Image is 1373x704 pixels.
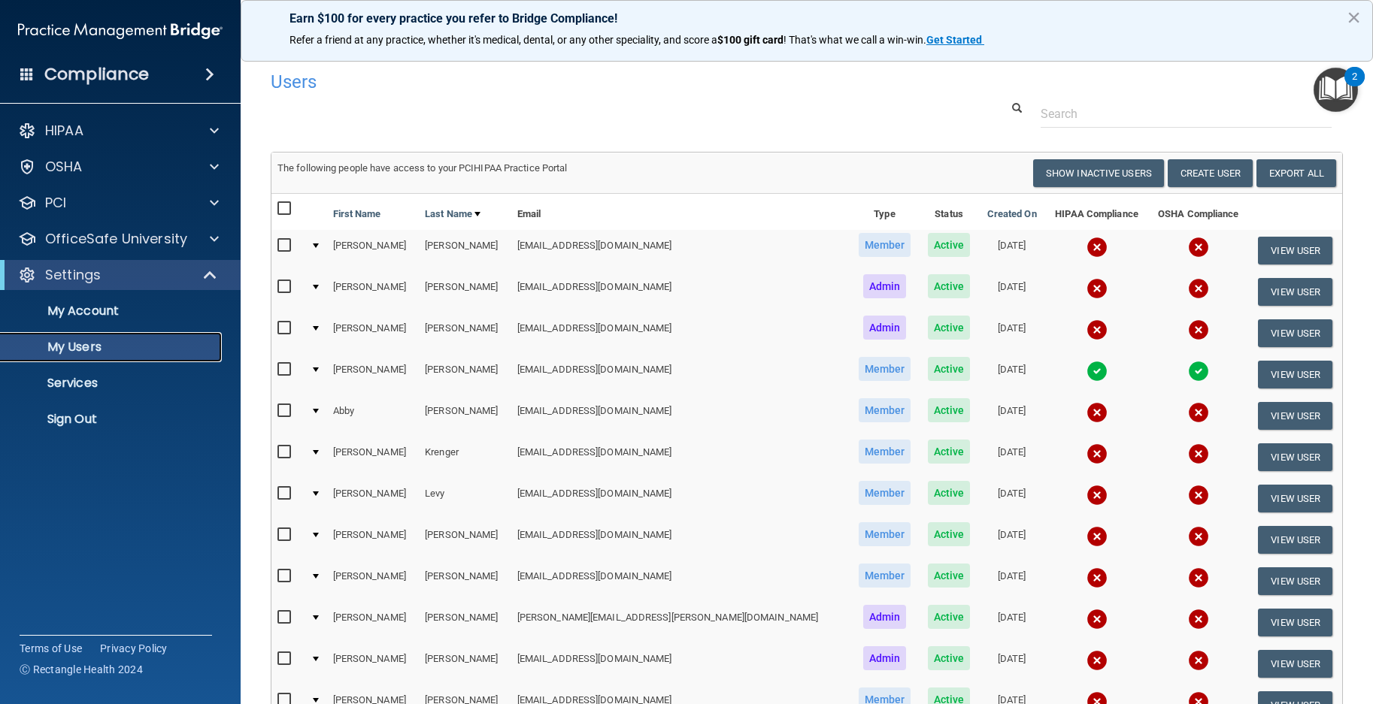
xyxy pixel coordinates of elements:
img: cross.ca9f0e7f.svg [1087,443,1108,464]
td: [EMAIL_ADDRESS][DOMAIN_NAME] [511,271,850,313]
img: cross.ca9f0e7f.svg [1188,485,1209,506]
td: Krenger [419,437,511,478]
span: Active [928,522,971,546]
span: ! That's what we call a win-win. [783,34,926,46]
span: Admin [863,316,907,340]
span: Member [859,564,911,588]
td: [DATE] [978,643,1045,684]
span: Member [859,522,911,546]
button: View User [1258,526,1332,554]
img: cross.ca9f0e7f.svg [1087,567,1108,588]
img: cross.ca9f0e7f.svg [1188,402,1209,423]
td: [PERSON_NAME] [327,602,420,643]
td: [PERSON_NAME] [419,230,511,271]
p: Settings [45,266,101,284]
p: My Account [10,304,215,319]
span: Admin [863,646,907,670]
span: The following people have access to your PCIHIPAA Practice Portal [277,162,568,174]
td: [PERSON_NAME] [327,519,420,560]
input: Search [1041,100,1332,128]
td: [PERSON_NAME] [419,395,511,437]
button: View User [1258,485,1332,512]
span: Admin [863,274,907,298]
h4: Compliance [44,64,149,85]
img: cross.ca9f0e7f.svg [1188,443,1209,464]
img: cross.ca9f0e7f.svg [1087,402,1108,423]
button: View User [1258,402,1332,430]
span: Active [928,564,971,588]
td: [DATE] [978,354,1045,395]
strong: Get Started [926,34,982,46]
button: View User [1258,237,1332,264]
img: cross.ca9f0e7f.svg [1087,609,1108,630]
img: tick.e7d51cea.svg [1188,361,1209,382]
button: View User [1258,443,1332,471]
th: Type [850,194,920,230]
a: Get Started [926,34,984,46]
img: cross.ca9f0e7f.svg [1087,278,1108,299]
button: View User [1258,650,1332,678]
span: Active [928,357,971,381]
td: [DATE] [978,560,1045,602]
td: [PERSON_NAME] [419,271,511,313]
a: Settings [18,266,218,284]
span: Member [859,233,911,257]
td: [DATE] [978,395,1045,437]
span: Member [859,440,911,464]
img: PMB logo [18,16,223,46]
p: Sign Out [10,412,215,427]
img: cross.ca9f0e7f.svg [1188,650,1209,671]
td: [PERSON_NAME] [327,230,420,271]
td: [DATE] [978,271,1045,313]
td: [EMAIL_ADDRESS][DOMAIN_NAME] [511,478,850,519]
img: cross.ca9f0e7f.svg [1188,526,1209,547]
h4: Users [271,72,887,92]
a: Created On [987,205,1037,223]
td: [PERSON_NAME] [419,560,511,602]
td: [EMAIL_ADDRESS][DOMAIN_NAME] [511,230,850,271]
span: Active [928,646,971,670]
td: [PERSON_NAME] [327,643,420,684]
a: Export All [1256,159,1336,187]
td: [EMAIL_ADDRESS][DOMAIN_NAME] [511,354,850,395]
td: [PERSON_NAME] [327,354,420,395]
th: HIPAA Compliance [1045,194,1148,230]
img: cross.ca9f0e7f.svg [1188,609,1209,630]
a: OfficeSafe University [18,230,219,248]
span: Active [928,274,971,298]
img: cross.ca9f0e7f.svg [1188,278,1209,299]
img: cross.ca9f0e7f.svg [1087,485,1108,506]
td: [DATE] [978,602,1045,643]
span: Active [928,481,971,505]
td: [DATE] [978,519,1045,560]
td: [DATE] [978,437,1045,478]
p: Earn $100 for every practice you refer to Bridge Compliance! [289,11,1324,26]
span: Active [928,398,971,422]
img: cross.ca9f0e7f.svg [1087,319,1108,340]
p: OfficeSafe University [45,230,187,248]
td: [EMAIL_ADDRESS][DOMAIN_NAME] [511,560,850,602]
a: Last Name [425,205,480,223]
td: [PERSON_NAME] [419,354,511,395]
td: [EMAIL_ADDRESS][DOMAIN_NAME] [511,313,850,354]
td: [PERSON_NAME] [327,437,420,478]
button: View User [1258,609,1332,636]
span: Member [859,398,911,422]
th: OSHA Compliance [1148,194,1249,230]
img: cross.ca9f0e7f.svg [1188,237,1209,258]
span: Active [928,605,971,629]
button: Create User [1168,159,1253,187]
td: [PERSON_NAME] [327,560,420,602]
td: Abby [327,395,420,437]
td: [EMAIL_ADDRESS][DOMAIN_NAME] [511,395,850,437]
span: Refer a friend at any practice, whether it's medical, dental, or any other speciality, and score a [289,34,717,46]
img: cross.ca9f0e7f.svg [1188,567,1209,588]
p: PCI [45,194,66,212]
button: Open Resource Center, 2 new notifications [1314,68,1358,112]
span: Active [928,233,971,257]
td: [PERSON_NAME] [419,602,511,643]
button: View User [1258,567,1332,595]
td: [PERSON_NAME][EMAIL_ADDRESS][PERSON_NAME][DOMAIN_NAME] [511,602,850,643]
span: Member [859,357,911,381]
td: [PERSON_NAME] [419,313,511,354]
